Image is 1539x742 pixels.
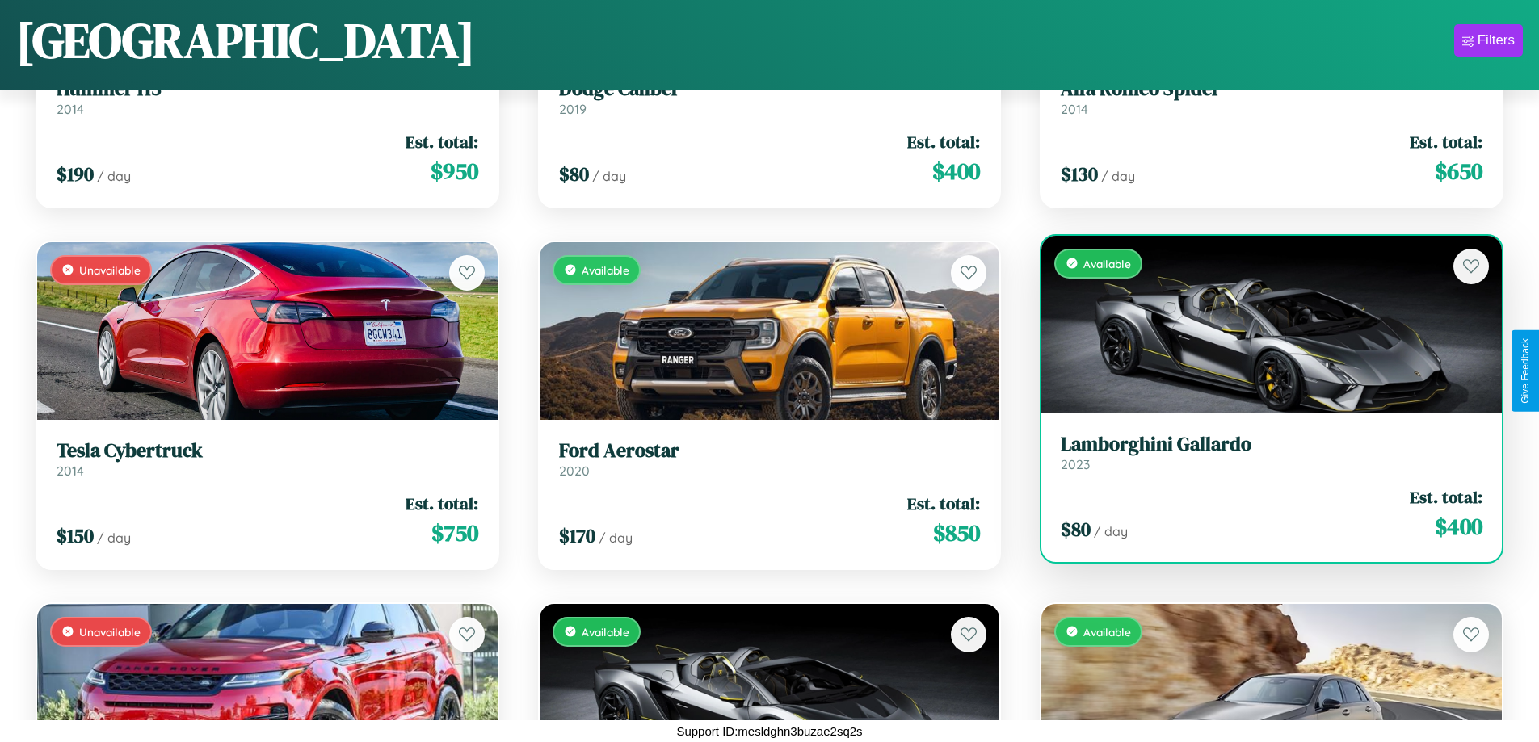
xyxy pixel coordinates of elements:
[1061,516,1091,543] span: $ 80
[57,439,478,479] a: Tesla Cybertruck2014
[592,168,626,184] span: / day
[1520,338,1531,404] div: Give Feedback
[932,155,980,187] span: $ 400
[559,463,590,479] span: 2020
[559,78,981,117] a: Dodge Caliber2019
[559,161,589,187] span: $ 80
[97,168,131,184] span: / day
[57,463,84,479] span: 2014
[57,522,94,549] span: $ 150
[1410,130,1482,153] span: Est. total:
[431,517,478,549] span: $ 750
[599,530,633,546] span: / day
[1478,32,1515,48] div: Filters
[57,439,478,463] h3: Tesla Cybertruck
[1061,456,1090,472] span: 2023
[907,130,980,153] span: Est. total:
[406,492,478,515] span: Est. total:
[1094,523,1128,539] span: / day
[79,263,141,277] span: Unavailable
[907,492,980,515] span: Est. total:
[559,101,587,117] span: 2019
[559,439,981,463] h3: Ford Aerostar
[933,517,980,549] span: $ 850
[1061,433,1482,472] a: Lamborghini Gallardo2023
[1454,24,1523,57] button: Filters
[676,720,862,742] p: Support ID: mesldghn3buzae2sq2s
[406,130,478,153] span: Est. total:
[1061,101,1088,117] span: 2014
[1061,78,1482,117] a: Alfa Romeo Spider2014
[1061,161,1098,187] span: $ 130
[582,625,629,639] span: Available
[1435,155,1482,187] span: $ 650
[431,155,478,187] span: $ 950
[1083,625,1131,639] span: Available
[57,78,478,117] a: Hummer H32014
[57,78,478,101] h3: Hummer H3
[97,530,131,546] span: / day
[559,522,595,549] span: $ 170
[57,101,84,117] span: 2014
[1435,510,1482,543] span: $ 400
[1083,257,1131,270] span: Available
[16,7,475,73] h1: [GEOGRAPHIC_DATA]
[79,625,141,639] span: Unavailable
[1410,485,1482,509] span: Est. total:
[1061,78,1482,101] h3: Alfa Romeo Spider
[1061,433,1482,456] h3: Lamborghini Gallardo
[582,263,629,277] span: Available
[559,78,981,101] h3: Dodge Caliber
[559,439,981,479] a: Ford Aerostar2020
[1101,168,1135,184] span: / day
[57,161,94,187] span: $ 190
